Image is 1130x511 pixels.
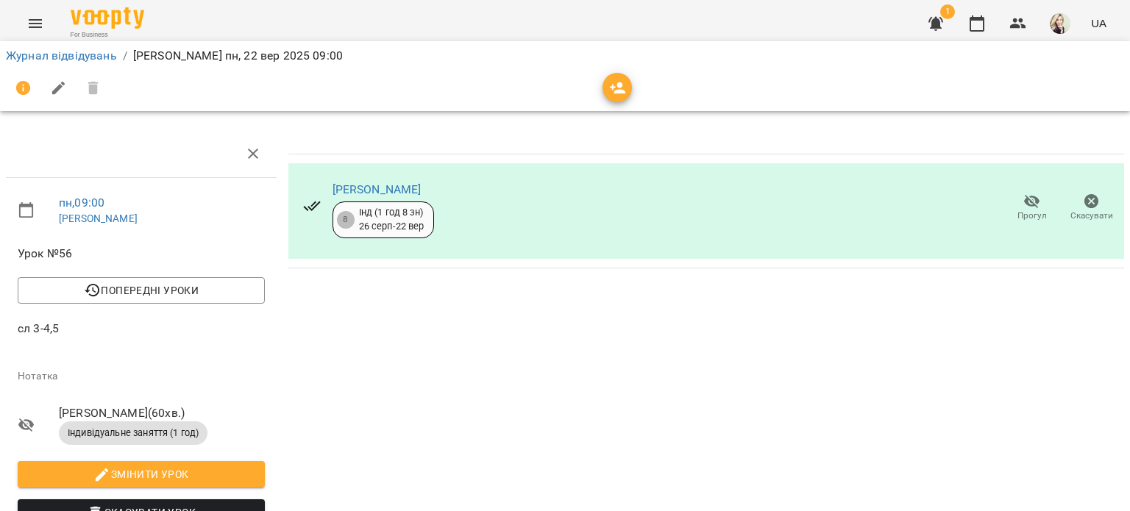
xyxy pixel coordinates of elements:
[59,212,138,224] a: [PERSON_NAME]
[1091,15,1106,31] span: UA
[18,369,265,384] p: Нотатка
[359,206,424,233] div: Інд (1 год 8 зн) 26 серп - 22 вер
[1002,187,1062,229] button: Прогул
[1017,210,1047,222] span: Прогул
[6,47,1124,65] nav: breadcrumb
[133,47,343,65] p: [PERSON_NAME] пн, 22 вер 2025 09:00
[59,404,265,422] span: [PERSON_NAME] ( 60 хв. )
[940,4,955,19] span: 1
[71,30,144,40] span: For Business
[18,461,265,487] button: Змінити урок
[59,196,104,210] a: пн , 09:00
[1070,210,1113,222] span: Скасувати
[1062,187,1121,229] button: Скасувати
[18,277,265,304] button: Попередні уроки
[1085,10,1112,37] button: UA
[29,282,253,299] span: Попередні уроки
[6,49,117,62] a: Журнал відвідувань
[333,182,422,196] a: [PERSON_NAME]
[18,320,265,337] p: сл 3-4,5
[1050,13,1070,34] img: 6fca86356b8b7b137e504034cafa1ac1.jpg
[59,426,207,440] span: Індивідуальне заняття (1 год)
[18,6,53,41] button: Menu
[123,47,127,65] li: /
[71,7,144,29] img: Voopty Logo
[337,211,355,229] div: 8
[18,245,265,262] span: Урок №56
[29,465,253,483] span: Змінити урок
